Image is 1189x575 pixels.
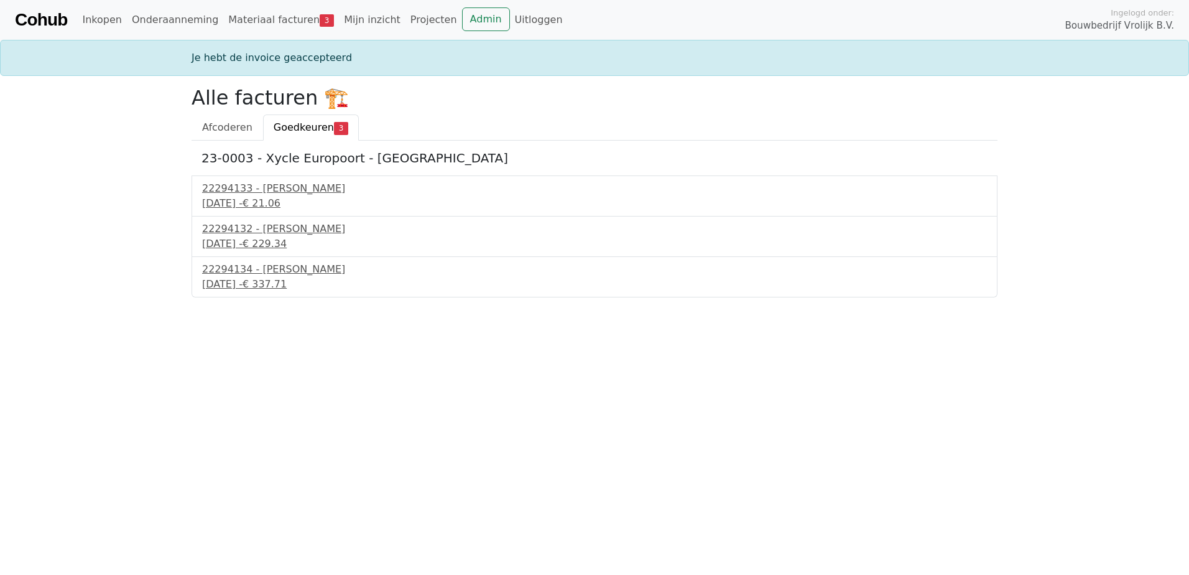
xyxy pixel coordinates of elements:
span: 3 [334,122,348,134]
div: Je hebt de invoice geaccepteerd [184,50,1005,65]
a: Afcoderen [192,115,263,141]
a: Inkopen [77,7,126,32]
div: 22294134 - [PERSON_NAME] [202,262,987,277]
a: 22294132 - [PERSON_NAME][DATE] -€ 229.34 [202,222,987,251]
span: Ingelogd onder: [1111,7,1174,19]
h2: Alle facturen 🏗️ [192,86,997,110]
a: Onderaanneming [127,7,223,32]
span: € 337.71 [243,278,287,290]
span: 3 [320,14,334,27]
span: Bouwbedrijf Vrolijk B.V. [1065,19,1174,33]
span: Afcoderen [202,121,252,133]
div: [DATE] - [202,277,987,292]
div: 22294132 - [PERSON_NAME] [202,222,987,236]
a: 22294133 - [PERSON_NAME][DATE] -€ 21.06 [202,181,987,211]
a: Cohub [15,5,67,35]
a: Uitloggen [510,7,568,32]
a: Goedkeuren3 [263,115,359,141]
a: Projecten [405,7,462,32]
span: Goedkeuren [274,121,334,133]
a: 22294134 - [PERSON_NAME][DATE] -€ 337.71 [202,262,987,292]
a: Admin [462,7,510,31]
div: [DATE] - [202,196,987,211]
span: € 21.06 [243,197,280,209]
a: Materiaal facturen3 [223,7,339,32]
span: € 229.34 [243,238,287,250]
div: [DATE] - [202,236,987,251]
a: Mijn inzicht [339,7,405,32]
div: 22294133 - [PERSON_NAME] [202,181,987,196]
h5: 23-0003 - Xycle Europoort - [GEOGRAPHIC_DATA] [201,151,988,166]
